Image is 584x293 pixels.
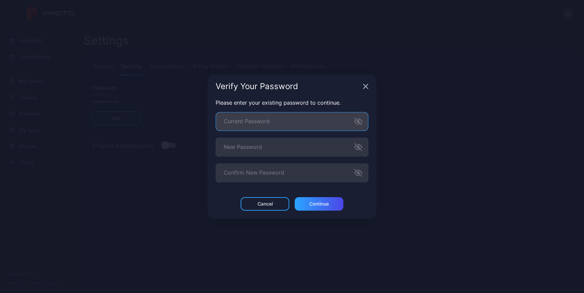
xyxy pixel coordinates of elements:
div: Cancel [258,201,273,207]
div: Continue [309,201,329,207]
input: New Password [216,138,368,157]
p: Please enter your existing password to continue. [216,99,368,107]
button: Continue [295,197,343,211]
input: Confirm New Password [216,163,368,182]
button: Confirm New Password [354,169,362,177]
button: Current Password [354,117,362,126]
button: Cancel [241,197,289,211]
button: New Password [354,143,362,151]
div: Verify Your Password [216,82,360,90]
input: Current Password [216,112,368,131]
